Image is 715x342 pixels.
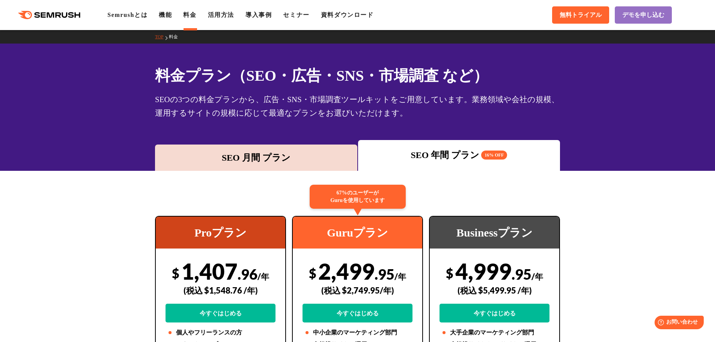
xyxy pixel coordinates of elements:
[309,265,316,281] span: $
[238,265,257,283] span: .96
[257,271,269,282] span: /年
[155,93,560,120] div: SEOの3つの料金プランから、広告・SNS・市場調査ツールキットをご用意しています。業務領域や会社の規模、運用するサイトの規模に応じて最適なプランをお選びいただけます。
[303,258,412,322] div: 2,499
[166,258,275,322] div: 1,407
[440,258,549,322] div: 4,999
[208,12,234,18] a: 活用方法
[321,12,374,18] a: 資料ダウンロード
[440,328,549,337] li: 大手企業のマーケティング部門
[394,271,406,282] span: /年
[552,6,609,24] a: 無料トライアル
[183,12,196,18] a: 料金
[155,65,560,87] h1: 料金プラン（SEO・広告・SNS・市場調査 など）
[169,34,184,39] a: 料金
[375,265,394,283] span: .95
[531,271,543,282] span: /年
[310,185,406,209] div: 67%のユーザーが Guruを使用しています
[159,151,354,164] div: SEO 月間 プラン
[283,12,309,18] a: セミナー
[303,277,412,304] div: (税込 $2,749.95/年)
[166,304,275,322] a: 今すぐはじめる
[159,12,172,18] a: 機能
[430,217,559,249] div: Businessプラン
[615,6,672,24] a: デモを申し込む
[481,151,507,160] span: 16% OFF
[166,277,275,304] div: (税込 $1,548.76 /年)
[303,328,412,337] li: 中小企業のマーケティング部門
[512,265,531,283] span: .95
[293,217,422,249] div: Guruプラン
[648,313,707,334] iframe: Help widget launcher
[107,12,148,18] a: Semrushとは
[440,304,549,322] a: 今すぐはじめる
[155,34,169,39] a: TOP
[156,217,285,249] div: Proプラン
[440,277,549,304] div: (税込 $5,499.95 /年)
[172,265,179,281] span: $
[560,11,602,19] span: 無料トライアル
[362,148,557,162] div: SEO 年間 プラン
[303,304,412,322] a: 今すぐはじめる
[622,11,664,19] span: デモを申し込む
[166,328,275,337] li: 個人やフリーランスの方
[245,12,272,18] a: 導入事例
[446,265,453,281] span: $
